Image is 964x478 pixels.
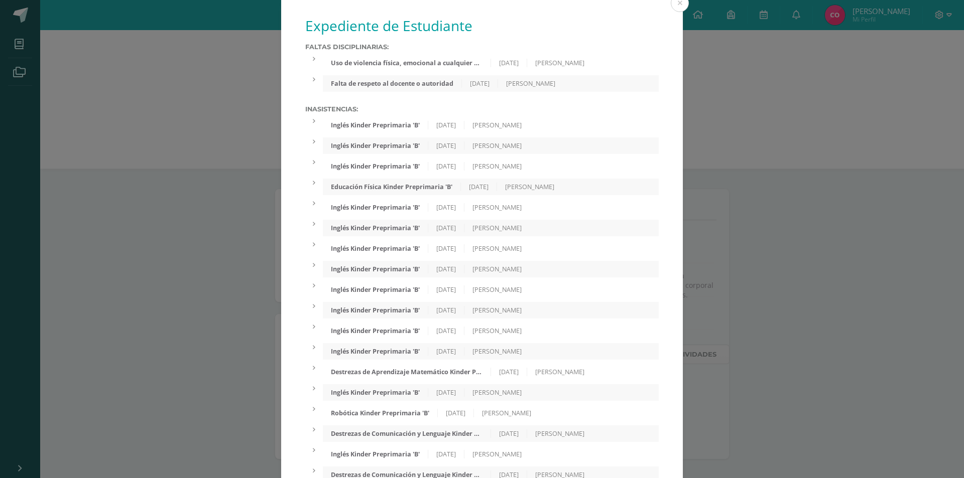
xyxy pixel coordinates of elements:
div: [PERSON_NAME] [464,141,530,150]
div: [DATE] [428,121,464,129]
h1: Expediente de Estudiante [305,16,659,35]
div: [DATE] [428,450,464,458]
div: Inglés Kinder Preprimaria 'B' [323,265,428,273]
div: [PERSON_NAME] [464,265,530,273]
div: [PERSON_NAME] [464,327,530,335]
div: Educación Física Kinder Preprimaria 'B' [323,183,461,191]
div: [DATE] [428,306,464,314]
div: [DATE] [428,244,464,253]
div: Inglés Kinder Preprimaria 'B' [323,244,428,253]
div: [PERSON_NAME] [498,79,563,88]
div: [PERSON_NAME] [464,285,530,294]
div: [DATE] [428,327,464,335]
div: [DATE] [491,59,527,67]
div: [DATE] [491,429,527,438]
div: [PERSON_NAME] [527,429,592,438]
div: Robótica Kinder Preprimaria 'B' [323,409,438,417]
div: [PERSON_NAME] [474,409,539,417]
div: [PERSON_NAME] [527,59,592,67]
div: [DATE] [438,409,474,417]
div: [PERSON_NAME] [464,450,530,458]
div: [PERSON_NAME] [464,347,530,356]
label: Inasistencias: [305,105,659,113]
div: [DATE] [491,368,527,376]
div: Inglés Kinder Preprimaria 'B' [323,141,428,150]
div: [DATE] [428,265,464,273]
div: [PERSON_NAME] [527,368,592,376]
div: Inglés Kinder Preprimaria 'B' [323,162,428,171]
div: Uso de violencia física, emocional a cualquier miembro de la comunidad educativa. [323,59,491,67]
div: [DATE] [462,79,498,88]
div: [PERSON_NAME] [464,203,530,212]
div: Destrezas de Aprendizaje Matemático Kinder Preprimaria 'B' [323,368,491,376]
div: Destrezas de Comunicación y Lenguaje Kinder Preprimaria 'B' [323,429,491,438]
div: [PERSON_NAME] [464,224,530,232]
div: [DATE] [428,203,464,212]
div: [DATE] [428,141,464,150]
div: [DATE] [428,388,464,397]
div: [PERSON_NAME] [464,162,530,171]
div: Inglés Kinder Preprimaria 'B' [323,224,428,232]
div: Inglés Kinder Preprimaria 'B' [323,347,428,356]
div: [DATE] [428,347,464,356]
div: Inglés Kinder Preprimaria 'B' [323,388,428,397]
div: Inglés Kinder Preprimaria 'B' [323,306,428,314]
div: Inglés Kinder Preprimaria 'B' [323,203,428,212]
div: [PERSON_NAME] [464,244,530,253]
div: [DATE] [428,285,464,294]
div: [DATE] [428,162,464,171]
div: [DATE] [428,224,464,232]
label: Faltas Disciplinarias: [305,43,659,51]
div: [DATE] [461,183,497,191]
div: [PERSON_NAME] [464,121,530,129]
div: Inglés Kinder Preprimaria 'B' [323,285,428,294]
div: Inglés Kinder Preprimaria 'B' [323,450,428,458]
div: Inglés Kinder Preprimaria 'B' [323,327,428,335]
div: [PERSON_NAME] [497,183,562,191]
div: [PERSON_NAME] [464,306,530,314]
div: [PERSON_NAME] [464,388,530,397]
div: Inglés Kinder Preprimaria 'B' [323,121,428,129]
div: Falta de respeto al docente o autoridad [323,79,462,88]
